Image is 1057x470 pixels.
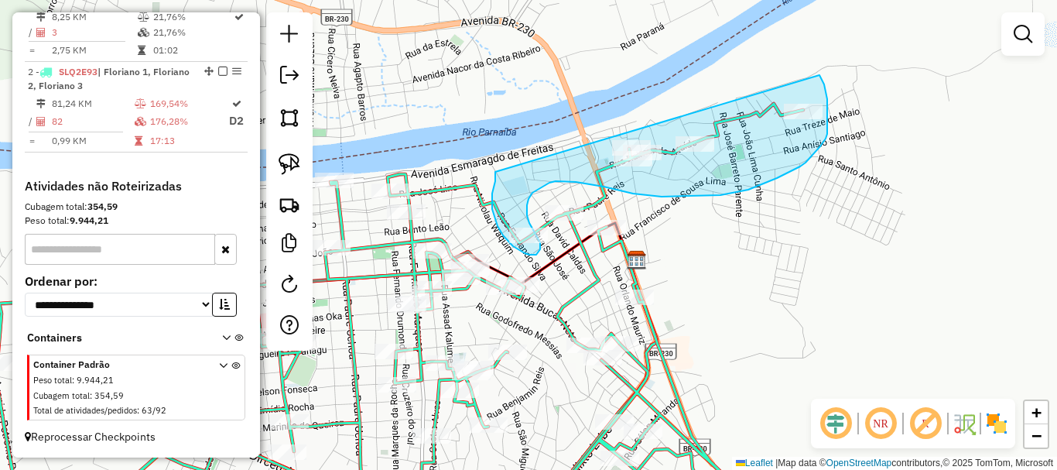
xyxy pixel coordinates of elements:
span: Containers [27,330,202,346]
span: + [1031,403,1042,422]
span: Exibir rótulo [907,405,944,442]
td: / [28,25,36,40]
i: Distância Total [36,99,46,108]
a: Leaflet [736,458,773,468]
em: Alterar sequência das rotas [204,67,214,76]
img: Criar rota [279,194,300,215]
span: | Floriano 1, Floriano 2, Floriano 3 [28,66,190,91]
span: Ocultar deslocamento [817,405,854,442]
td: 0,99 KM [51,133,134,149]
label: Ordenar por: [25,272,248,290]
a: Nova sessão e pesquisa [274,19,305,53]
div: Peso total: [25,214,248,228]
td: 176,28% [149,111,228,131]
i: Total de Atividades [36,117,46,126]
td: = [28,43,36,58]
a: Zoom in [1025,401,1048,424]
a: Exportar sessão [274,60,305,94]
a: OpenStreetMap [826,458,892,468]
a: Zoom out [1025,424,1048,448]
em: Finalizar rota [218,67,227,76]
i: Rota otimizada [234,12,244,22]
td: 01:02 [152,43,233,58]
td: 169,54% [149,96,228,111]
span: : [72,375,74,386]
span: Cubagem total [33,390,90,401]
span: Peso total [33,375,72,386]
span: 9.944,21 [77,375,114,386]
a: Criar modelo [274,228,305,262]
div: Map data © contributors,© 2025 TomTom, Microsoft [732,457,1057,470]
span: Total de atividades/pedidos [33,405,137,416]
img: Exibir/Ocultar setores [984,411,1009,436]
span: SLQ2E93 [59,66,97,77]
em: Opções [232,67,241,76]
td: 81,24 KM [51,96,134,111]
i: % de utilização da cubagem [135,117,146,126]
i: Tempo total em rota [138,46,145,55]
td: 17:13 [149,133,228,149]
span: − [1031,426,1042,445]
td: 2,75 KM [51,43,137,58]
span: Reprocessar Checkpoints [25,430,156,444]
span: 2 - [28,66,190,91]
span: 63/92 [142,405,166,416]
i: % de utilização do peso [138,12,149,22]
td: = [28,133,36,149]
a: Reroteirizar Sessão [274,269,305,304]
span: Ocultar NR [862,405,899,442]
i: % de utilização da cubagem [138,28,149,37]
img: Selecionar atividades - polígono [279,107,300,129]
div: Cubagem total: [25,200,248,214]
i: Total de Atividades [36,28,46,37]
td: / [28,111,36,131]
td: 21,76% [152,9,233,25]
span: Container Padrão [33,358,200,372]
i: % de utilização do peso [135,99,146,108]
td: 21,76% [152,25,233,40]
span: : [90,390,92,401]
td: 3 [51,25,137,40]
button: Ordem crescente [212,293,237,317]
img: Fluxo de ruas [952,411,977,436]
strong: 354,59 [87,201,118,212]
img: Eldorado Bebidas [627,250,647,270]
i: Tempo total em rota [135,136,142,146]
strong: 9.944,21 [70,214,108,226]
a: Criar rota [272,187,306,221]
td: 82 [51,111,134,131]
p: D2 [229,112,244,130]
span: : [137,405,139,416]
td: 8,25 KM [51,9,137,25]
a: Exibir filtros [1007,19,1038,50]
img: Selecionar atividades - laço [279,153,300,175]
span: | [775,458,778,468]
i: Distância Total [36,12,46,22]
i: Rota otimizada [232,99,241,108]
span: 354,59 [94,390,124,401]
h4: Atividades não Roteirizadas [25,179,248,194]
